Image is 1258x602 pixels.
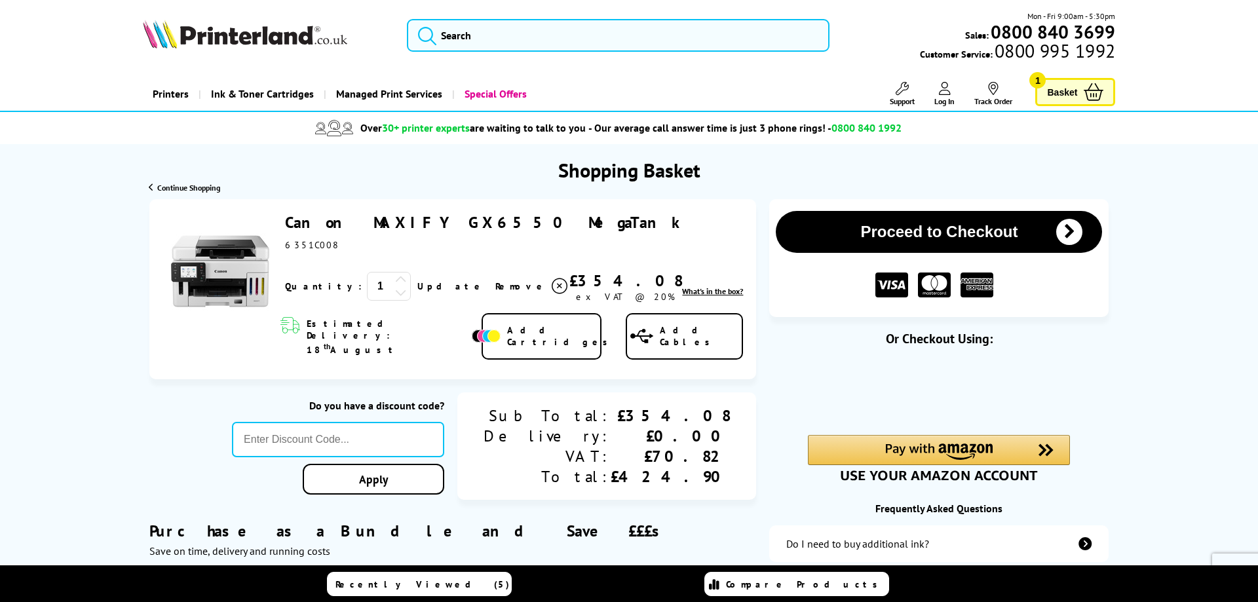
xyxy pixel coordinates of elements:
span: Log In [934,96,955,106]
span: 1 [1029,72,1046,88]
div: Do you have a discount code? [232,399,444,412]
span: Customer Service: [920,45,1115,60]
span: 0800 995 1992 [993,45,1115,57]
a: Compare Products [704,572,889,596]
a: Printers [143,77,199,111]
div: Amazon Pay - Use your Amazon account [808,435,1070,481]
span: ex VAT @ 20% [576,291,675,303]
a: Printerland Logo [143,20,391,51]
div: VAT: [484,446,611,466]
a: lnk_inthebox [682,286,743,296]
a: Apply [303,464,444,495]
span: Over are waiting to talk to you [360,121,586,134]
a: additional-ink [769,525,1109,562]
span: Continue Shopping [157,183,220,193]
span: - Our average call answer time is just 3 phone rings! - [588,121,902,134]
a: Continue Shopping [149,183,220,193]
span: What's in the box? [682,286,743,296]
img: Add Cartridges [472,329,501,343]
a: Managed Print Services [324,77,452,111]
div: £70.82 [611,446,730,466]
div: Total: [484,466,611,487]
div: Delivery: [484,426,611,446]
img: VISA [875,273,908,298]
input: Search [407,19,829,52]
a: Ink & Toner Cartridges [199,77,324,111]
span: 0800 840 1992 [831,121,902,134]
a: Recently Viewed (5) [327,572,512,596]
span: 6351C008 [285,239,336,251]
span: Compare Products [726,578,885,590]
span: Estimated Delivery: 18 August [307,318,468,356]
img: Printerland Logo [143,20,347,48]
div: Or Checkout Using: [769,330,1109,347]
h1: Shopping Basket [558,157,700,183]
img: American Express [961,273,993,298]
input: Enter Discount Code... [232,422,444,457]
a: Basket 1 [1035,78,1115,106]
span: Basket [1047,83,1077,101]
span: Remove [495,280,547,292]
span: Add Cartridges [507,324,615,348]
a: 0800 840 3699 [989,26,1115,38]
div: £0.00 [611,426,730,446]
a: Update [417,280,485,292]
span: Mon - Fri 9:00am - 5:30pm [1027,10,1115,22]
img: MASTER CARD [918,273,951,298]
a: Log In [934,82,955,106]
iframe: PayPal [808,368,1070,413]
span: Recently Viewed (5) [335,578,510,590]
div: £424.90 [611,466,730,487]
b: 0800 840 3699 [991,20,1115,44]
div: £354.08 [569,271,682,291]
span: Add Cables [660,324,742,348]
div: Purchase as a Bundle and Save £££s [149,501,757,557]
a: Special Offers [452,77,537,111]
img: Canon MAXIFY GX6550 MegaTank [171,212,269,310]
span: Sales: [965,29,989,41]
div: £354.08 [611,405,730,426]
a: Track Order [974,82,1012,106]
span: Quantity: [285,280,362,292]
a: Support [890,82,915,106]
div: Do I need to buy additional ink? [786,537,929,550]
sup: th [324,341,330,351]
a: Delete item from your basket [495,276,569,296]
span: Ink & Toner Cartridges [211,77,314,111]
div: Save on time, delivery and running costs [149,544,757,557]
span: 30+ printer experts [382,121,470,134]
button: Proceed to Checkout [776,211,1102,253]
a: Canon MAXIFY GX6550 MegaTank [285,212,689,233]
div: Frequently Asked Questions [769,502,1109,515]
div: Sub Total: [484,405,611,426]
span: Support [890,96,915,106]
